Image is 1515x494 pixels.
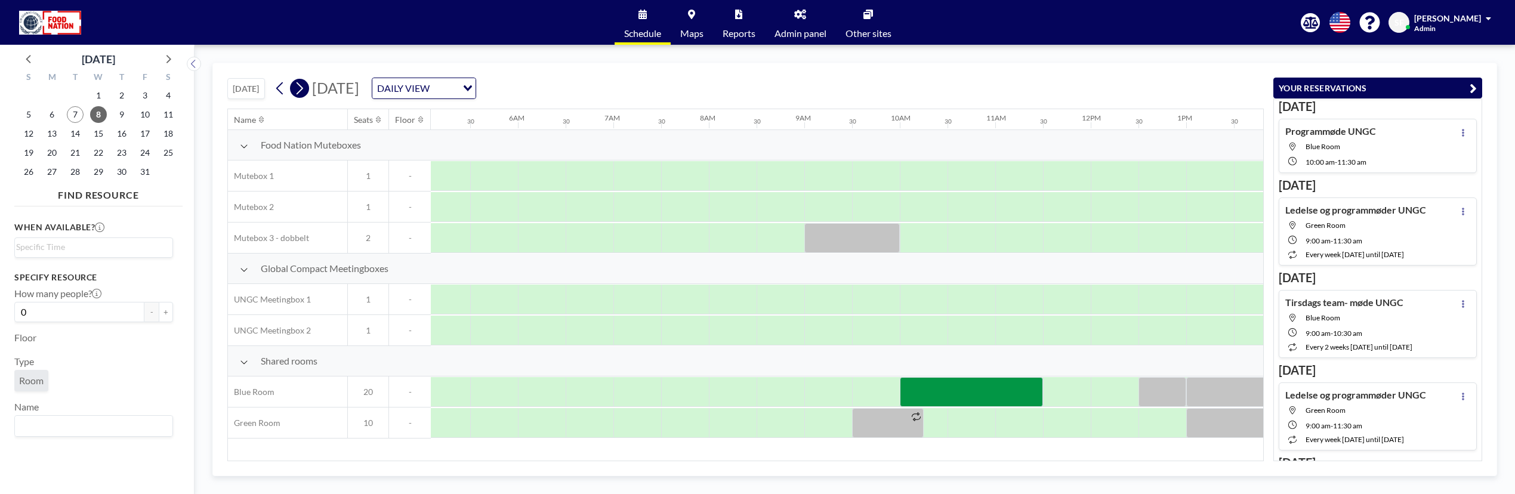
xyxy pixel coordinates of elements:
[234,115,256,125] div: Name
[1331,421,1333,430] span: -
[137,163,153,180] span: Friday, October 31, 2025
[1306,158,1335,166] span: 10:00 AM
[1331,236,1333,245] span: -
[1306,236,1331,245] span: 9:00 AM
[1337,158,1366,166] span: 11:30 AM
[1414,24,1436,33] span: Admin
[110,70,133,86] div: T
[44,144,60,161] span: Monday, October 20, 2025
[228,418,280,428] span: Green Room
[1279,363,1477,378] h3: [DATE]
[348,418,388,428] span: 10
[1306,435,1404,444] span: every week [DATE] until [DATE]
[20,144,37,161] span: Sunday, October 19, 2025
[113,87,130,104] span: Thursday, October 2, 2025
[1333,236,1362,245] span: 11:30 AM
[624,29,661,38] span: Schedule
[228,387,274,397] span: Blue Room
[261,263,388,274] span: Global Compact Meetingboxes
[20,106,37,123] span: Sunday, October 5, 2025
[1306,421,1331,430] span: 9:00 AM
[389,294,431,305] span: -
[90,144,107,161] span: Wednesday, October 22, 2025
[227,78,265,99] button: [DATE]
[1285,389,1426,401] h4: Ledelse og programmøder UNGC
[90,163,107,180] span: Wednesday, October 29, 2025
[160,106,177,123] span: Saturday, October 11, 2025
[395,115,415,125] div: Floor
[563,118,570,125] div: 30
[1279,99,1477,114] h3: [DATE]
[133,70,156,86] div: F
[1285,297,1403,308] h4: Tirsdags team- møde UNGC
[87,70,110,86] div: W
[348,233,388,243] span: 2
[354,115,373,125] div: Seats
[1414,13,1481,23] span: [PERSON_NAME]
[14,288,101,300] label: How many people?
[389,387,431,397] span: -
[1136,118,1143,125] div: 30
[261,355,317,367] span: Shared rooms
[389,202,431,212] span: -
[348,325,388,336] span: 1
[467,118,474,125] div: 30
[604,113,620,122] div: 7AM
[795,113,811,122] div: 9AM
[14,356,34,368] label: Type
[228,294,311,305] span: UNGC Meetingbox 1
[19,375,44,386] span: Room
[1306,329,1331,338] span: 9:00 AM
[19,11,81,35] img: organization-logo
[64,70,87,86] div: T
[137,125,153,142] span: Friday, October 17, 2025
[1306,142,1340,151] span: Blue Room
[44,106,60,123] span: Monday, October 6, 2025
[986,113,1006,122] div: 11AM
[375,81,432,96] span: DAILY VIEW
[137,144,153,161] span: Friday, October 24, 2025
[1333,421,1362,430] span: 11:30 AM
[67,125,84,142] span: Tuesday, October 14, 2025
[137,106,153,123] span: Friday, October 10, 2025
[113,125,130,142] span: Thursday, October 16, 2025
[658,118,665,125] div: 30
[14,272,173,283] h3: Specify resource
[15,416,172,436] div: Search for option
[90,87,107,104] span: Wednesday, October 1, 2025
[1040,118,1047,125] div: 30
[41,70,64,86] div: M
[849,118,856,125] div: 30
[1394,17,1404,28] span: SF
[372,78,476,98] div: Search for option
[1306,250,1404,259] span: every week [DATE] until [DATE]
[1333,329,1362,338] span: 10:30 AM
[680,29,703,38] span: Maps
[433,81,456,96] input: Search for option
[1279,455,1477,470] h3: [DATE]
[1306,406,1346,415] span: Green Room
[228,202,274,212] span: Mutebox 2
[261,139,361,151] span: Food Nation Muteboxes
[160,125,177,142] span: Saturday, October 18, 2025
[20,125,37,142] span: Sunday, October 12, 2025
[16,240,166,254] input: Search for option
[1331,329,1333,338] span: -
[144,302,159,322] button: -
[389,171,431,181] span: -
[44,125,60,142] span: Monday, October 13, 2025
[1306,342,1412,351] span: every 2 weeks [DATE] until [DATE]
[1082,113,1101,122] div: 12PM
[1177,113,1192,122] div: 1PM
[156,70,180,86] div: S
[17,70,41,86] div: S
[14,401,39,413] label: Name
[389,233,431,243] span: -
[389,325,431,336] span: -
[389,418,431,428] span: -
[723,29,755,38] span: Reports
[348,171,388,181] span: 1
[113,106,130,123] span: Thursday, October 9, 2025
[228,325,311,336] span: UNGC Meetingbox 2
[20,163,37,180] span: Sunday, October 26, 2025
